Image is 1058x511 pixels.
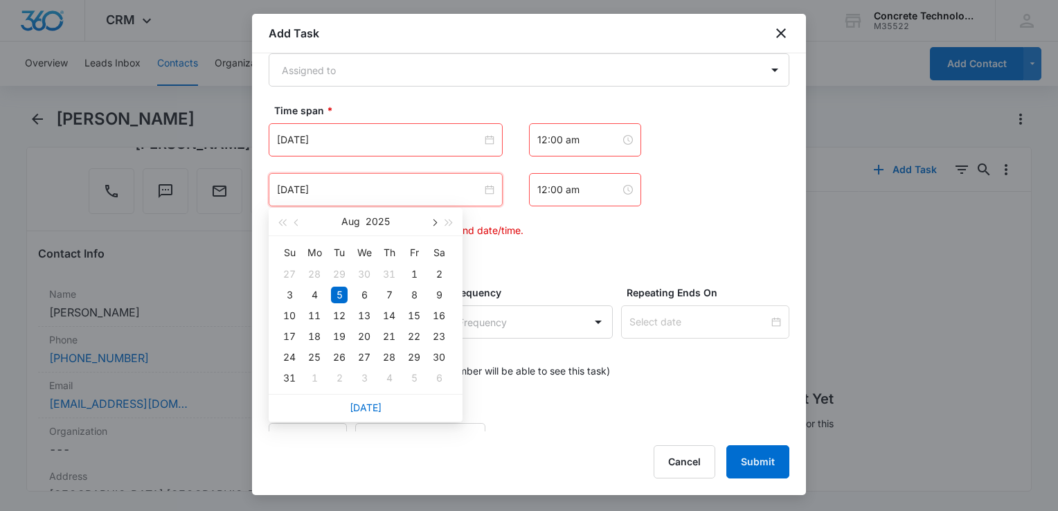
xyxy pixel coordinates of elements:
th: Su [277,242,302,264]
td: 2025-08-04 [302,285,327,305]
div: 1 [406,266,422,283]
td: 2025-08-07 [377,285,402,305]
button: Submit [726,445,789,478]
div: 10 [281,307,298,324]
td: 2025-08-12 [327,305,352,326]
div: 9 [431,287,447,303]
td: 2025-08-09 [427,285,451,305]
td: 2025-08-02 [427,264,451,285]
div: 5 [406,370,422,386]
td: 2025-08-13 [352,305,377,326]
label: Frequency [451,285,619,300]
div: 14 [381,307,397,324]
div: 4 [381,370,397,386]
div: 31 [281,370,298,386]
td: 2025-08-23 [427,326,451,347]
div: 1 [306,370,323,386]
td: 2025-09-05 [402,368,427,388]
th: Mo [302,242,327,264]
td: 2025-07-28 [302,264,327,285]
td: 2025-08-03 [277,285,302,305]
div: 31 [381,266,397,283]
div: 6 [356,287,373,303]
th: We [352,242,377,264]
div: 13 [356,307,373,324]
div: 28 [381,349,397,366]
td: 2025-08-24 [277,347,302,368]
td: 2025-07-30 [352,264,377,285]
p: Ensure starting date/time occurs before end date/time. [274,223,789,237]
div: 5 [331,287,348,303]
div: 6 [431,370,447,386]
div: 12 [331,307,348,324]
th: Tu [327,242,352,264]
div: 8 [406,287,422,303]
button: Cancel [654,445,715,478]
td: 2025-07-31 [377,264,402,285]
div: 22 [406,328,422,345]
td: 2025-08-26 [327,347,352,368]
td: 2025-08-06 [352,285,377,305]
div: 29 [406,349,422,366]
button: close [773,25,789,42]
td: 2025-07-27 [277,264,302,285]
input: Select date [629,314,769,330]
input: Aug 5, 2025 [277,182,482,197]
td: 2025-09-04 [377,368,402,388]
div: 2 [431,266,447,283]
div: 30 [356,266,373,283]
div: 29 [331,266,348,283]
td: 2025-09-01 [302,368,327,388]
td: 2025-08-21 [377,326,402,347]
div: 7 [381,287,397,303]
button: Aug [341,208,360,235]
h1: Add Task [269,25,319,42]
td: 2025-08-27 [352,347,377,368]
td: 2025-07-29 [327,264,352,285]
div: 21 [381,328,397,345]
div: 2 [331,370,348,386]
td: 2025-08-10 [277,305,302,326]
td: 2025-08-20 [352,326,377,347]
div: 15 [406,307,422,324]
td: 2025-08-08 [402,285,427,305]
th: Fr [402,242,427,264]
td: 2025-08-16 [427,305,451,326]
a: [DATE] [350,402,382,413]
td: 2025-08-28 [377,347,402,368]
input: Number [269,423,347,456]
div: 28 [306,266,323,283]
div: 30 [431,349,447,366]
td: 2025-09-06 [427,368,451,388]
td: 2025-08-22 [402,326,427,347]
th: Th [377,242,402,264]
label: Repeating Ends On [627,285,795,300]
div: 11 [306,307,323,324]
div: 16 [431,307,447,324]
input: 12:00 am [537,132,620,147]
button: 2025 [366,208,390,235]
input: Sep 11, 2025 [277,132,482,147]
div: 26 [331,349,348,366]
div: 17 [281,328,298,345]
td: 2025-09-02 [327,368,352,388]
th: Sa [427,242,451,264]
td: 2025-08-14 [377,305,402,326]
label: Time span [274,103,795,118]
td: 2025-08-05 [327,285,352,305]
div: 24 [281,349,298,366]
div: 3 [281,287,298,303]
td: 2025-08-11 [302,305,327,326]
td: 2025-08-01 [402,264,427,285]
td: 2025-08-29 [402,347,427,368]
div: 19 [331,328,348,345]
div: 20 [356,328,373,345]
div: 27 [356,349,373,366]
div: 18 [306,328,323,345]
input: 12:00 am [537,182,620,197]
td: 2025-08-25 [302,347,327,368]
td: 2025-08-15 [402,305,427,326]
div: 27 [281,266,298,283]
div: 4 [306,287,323,303]
td: 2025-08-19 [327,326,352,347]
